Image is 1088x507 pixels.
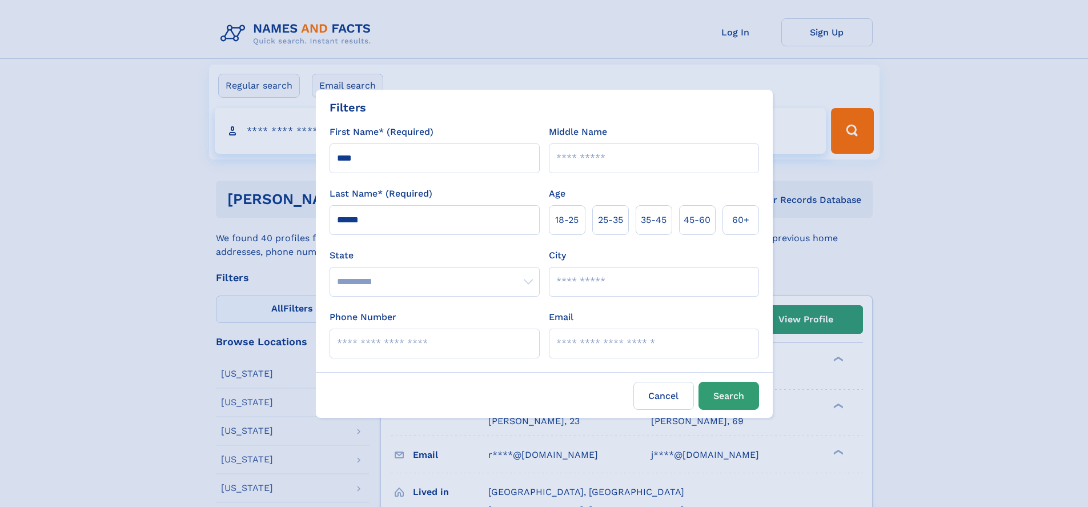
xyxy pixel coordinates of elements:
[732,213,749,227] span: 60+
[549,125,607,139] label: Middle Name
[598,213,623,227] span: 25‑35
[330,125,433,139] label: First Name* (Required)
[555,213,579,227] span: 18‑25
[330,249,540,262] label: State
[641,213,667,227] span: 35‑45
[330,187,432,201] label: Last Name* (Required)
[698,382,759,410] button: Search
[330,99,366,116] div: Filters
[549,249,566,262] label: City
[684,213,710,227] span: 45‑60
[549,310,573,324] label: Email
[633,382,694,410] label: Cancel
[330,310,396,324] label: Phone Number
[549,187,565,201] label: Age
